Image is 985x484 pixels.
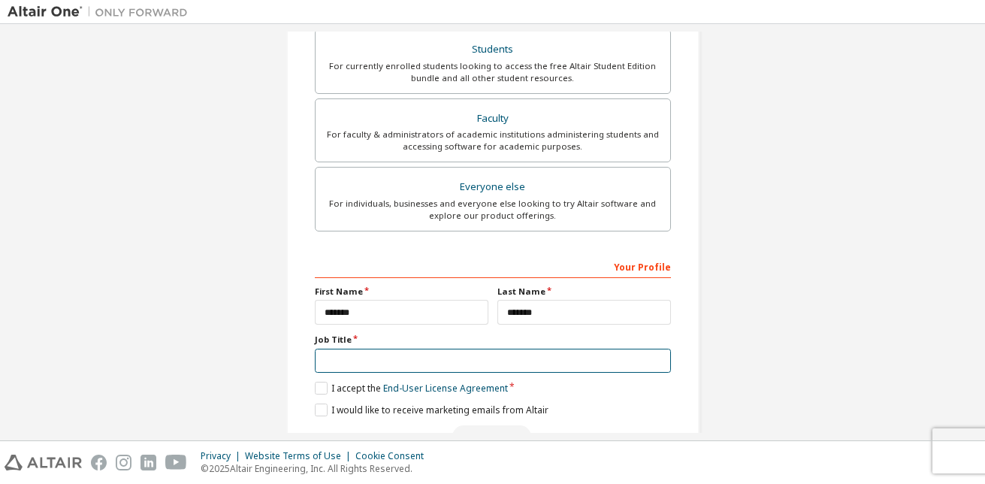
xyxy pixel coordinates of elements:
[201,462,433,475] p: © 2025 Altair Engineering, Inc. All Rights Reserved.
[116,455,131,470] img: instagram.svg
[315,404,548,416] label: I would like to receive marketing emails from Altair
[201,450,245,462] div: Privacy
[315,425,671,448] div: Read and acccept EULA to continue
[8,5,195,20] img: Altair One
[355,450,433,462] div: Cookie Consent
[245,450,355,462] div: Website Terms of Use
[165,455,187,470] img: youtube.svg
[325,39,661,60] div: Students
[315,382,508,395] label: I accept the
[140,455,156,470] img: linkedin.svg
[315,254,671,278] div: Your Profile
[325,129,661,153] div: For faculty & administrators of academic institutions administering students and accessing softwa...
[5,455,82,470] img: altair_logo.svg
[325,60,661,84] div: For currently enrolled students looking to access the free Altair Student Edition bundle and all ...
[383,382,508,395] a: End-User License Agreement
[315,334,671,346] label: Job Title
[325,177,661,198] div: Everyone else
[91,455,107,470] img: facebook.svg
[325,198,661,222] div: For individuals, businesses and everyone else looking to try Altair software and explore our prod...
[325,108,661,129] div: Faculty
[497,286,671,298] label: Last Name
[315,286,488,298] label: First Name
